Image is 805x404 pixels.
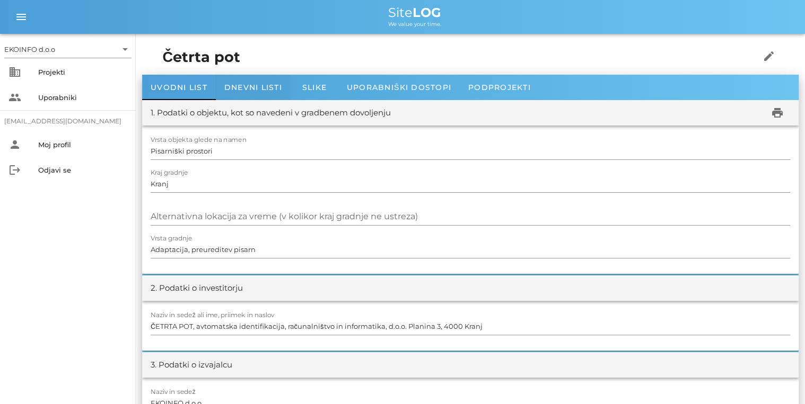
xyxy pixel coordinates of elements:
[38,68,127,76] div: Projekti
[302,83,327,92] span: Slike
[151,388,196,396] label: Naziv in sedež
[151,107,391,119] div: 1. Podatki o objektu, kot so navedeni v gradbenem dovoljenju
[8,66,21,78] i: business
[151,83,207,92] span: Uvodni list
[4,41,132,58] div: EKOINFO d.o.o
[38,140,127,149] div: Moj profil
[468,83,531,92] span: Podprojekti
[38,93,127,102] div: Uporabniki
[8,138,21,151] i: person
[347,83,451,92] span: Uporabniški dostopi
[151,235,192,243] label: Vrsta gradnje
[388,21,441,28] span: We value your time.
[163,47,727,68] h1: Četrta pot
[413,5,441,20] b: LOG
[8,164,21,176] i: logout
[151,311,275,319] label: Naziv in sedež ali ime, priimek in naslov
[15,11,28,23] i: menu
[224,83,282,92] span: Dnevni listi
[151,136,247,144] label: Vrsta objekta glede na namen
[151,359,232,371] div: 3. Podatki o izvajalcu
[763,50,775,62] i: edit
[151,169,188,177] label: Kraj gradnje
[38,166,127,174] div: Odjavi se
[8,91,21,104] i: people
[752,353,805,404] div: Pripomoček za klepet
[752,353,805,404] iframe: Chat Widget
[388,5,441,20] span: Site
[4,44,55,54] div: EKOINFO d.o.o
[771,106,784,119] i: print
[119,43,132,56] i: arrow_drop_down
[151,282,243,294] div: 2. Podatki o investitorju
